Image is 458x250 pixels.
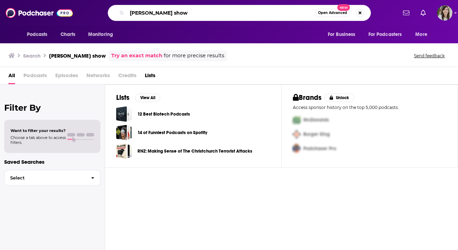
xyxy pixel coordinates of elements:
[127,7,315,19] input: Search podcasts, credits, & more...
[61,30,76,39] span: Charts
[111,52,162,60] a: Try an exact match
[116,93,129,102] h2: Lists
[437,5,452,21] img: User Profile
[4,159,100,165] p: Saved Searches
[293,105,447,110] p: Access sponsor history on the top 5,000 podcasts.
[415,30,427,39] span: More
[303,146,336,152] span: Podchaser Pro
[412,53,447,59] button: Send feedback
[138,110,190,118] a: 12 Best Biotech Podcasts
[318,11,347,15] span: Open Advanced
[116,106,132,122] a: 12 Best Biotech Podcasts
[290,113,303,127] img: First Pro Logo
[368,30,402,39] span: For Podcasters
[364,28,412,41] button: open menu
[410,28,436,41] button: open menu
[293,93,322,102] h2: Brands
[138,129,207,137] a: 14 of Funniest Podcasts on Spotify
[290,141,303,156] img: Third Pro Logo
[328,30,355,39] span: For Business
[437,5,452,21] span: Logged in as devinandrade
[323,28,364,41] button: open menu
[23,52,41,59] h3: Search
[8,70,15,84] a: All
[5,176,85,180] span: Select
[145,70,155,84] a: Lists
[23,70,47,84] span: Podcasts
[86,70,110,84] span: Networks
[108,5,371,21] div: Search podcasts, credits, & more...
[6,6,73,20] img: Podchaser - Follow, Share and Rate Podcasts
[303,131,330,137] span: Burger King
[49,52,106,59] h3: [PERSON_NAME] show
[437,5,452,21] button: Show profile menu
[55,70,78,84] span: Episodes
[83,28,122,41] button: open menu
[116,93,160,102] a: ListsView All
[27,30,48,39] span: Podcasts
[164,52,224,60] span: for more precise results
[290,127,303,141] img: Second Pro Logo
[418,7,429,19] a: Show notifications dropdown
[337,4,350,11] span: New
[324,94,354,102] button: Unlock
[303,117,329,123] span: McDonalds
[118,70,136,84] span: Credits
[4,170,100,186] button: Select
[116,125,132,140] a: 14 of Funniest Podcasts on Spotify
[135,94,160,102] button: View All
[56,28,80,41] a: Charts
[10,128,66,133] span: Want to filter your results?
[4,103,100,113] h2: Filter By
[315,9,350,17] button: Open AdvancedNew
[400,7,412,19] a: Show notifications dropdown
[138,147,252,155] a: RNZ: Making Sense of The Christchurch Terrorist Attacks
[88,30,113,39] span: Monitoring
[116,143,132,159] a: RNZ: Making Sense of The Christchurch Terrorist Attacks
[22,28,57,41] button: open menu
[10,135,66,145] span: Choose a tab above to access filters.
